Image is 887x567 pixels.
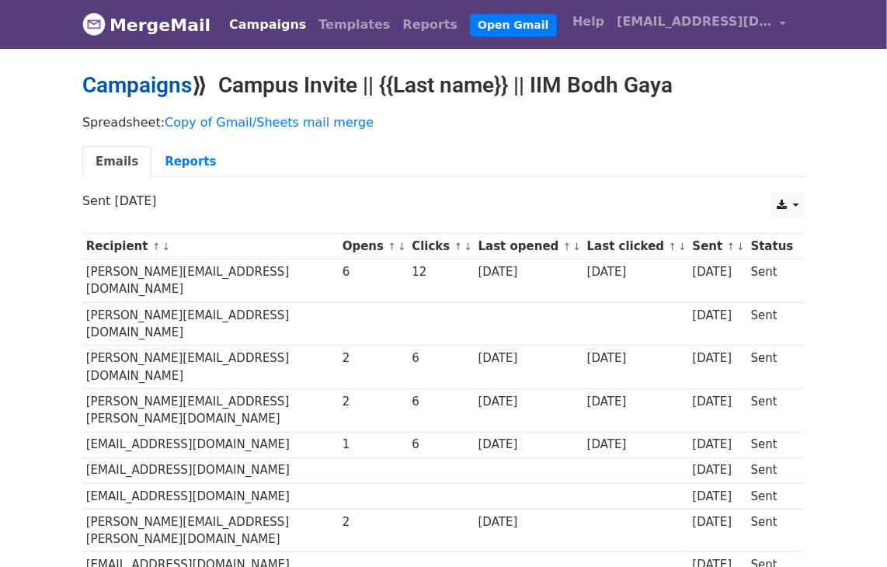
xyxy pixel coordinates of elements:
[587,263,685,281] div: [DATE]
[693,461,744,479] div: [DATE]
[736,241,745,252] a: ↓
[693,513,744,531] div: [DATE]
[693,350,744,367] div: [DATE]
[412,393,471,411] div: 6
[412,350,471,367] div: 6
[398,241,406,252] a: ↓
[454,241,463,252] a: ↑
[727,241,736,252] a: ↑
[747,346,797,389] td: Sent
[82,388,339,432] td: [PERSON_NAME][EMAIL_ADDRESS][PERSON_NAME][DOMAIN_NAME]
[343,436,405,454] div: 1
[747,483,797,509] td: Sent
[573,241,582,252] a: ↓
[82,346,339,389] td: [PERSON_NAME][EMAIL_ADDRESS][DOMAIN_NAME]
[563,241,572,252] a: ↑
[82,72,192,98] a: Campaigns
[583,234,689,259] th: Last clicked
[617,12,772,31] span: [EMAIL_ADDRESS][DOMAIN_NAME]
[478,436,579,454] div: [DATE]
[412,436,471,454] div: 6
[693,263,744,281] div: [DATE]
[478,513,579,531] div: [DATE]
[152,241,161,252] a: ↑
[82,302,339,346] td: [PERSON_NAME][EMAIL_ADDRESS][DOMAIN_NAME]
[388,241,396,252] a: ↑
[747,259,797,303] td: Sent
[339,234,409,259] th: Opens
[678,241,687,252] a: ↓
[693,488,744,506] div: [DATE]
[223,9,312,40] a: Campaigns
[397,9,464,40] a: Reports
[809,492,887,567] iframe: Chat Widget
[165,115,374,130] a: Copy of Gmail/Sheets mail merge
[312,9,396,40] a: Templates
[747,234,797,259] th: Status
[82,72,805,99] h2: ⟫ Campus Invite || {{Last name}} || IIM Bodh Gaya
[82,457,339,483] td: [EMAIL_ADDRESS][DOMAIN_NAME]
[747,302,797,346] td: Sent
[587,393,685,411] div: [DATE]
[343,350,405,367] div: 2
[343,263,405,281] div: 6
[610,6,792,43] a: [EMAIL_ADDRESS][DOMAIN_NAME]
[478,263,579,281] div: [DATE]
[587,350,685,367] div: [DATE]
[343,513,405,531] div: 2
[82,509,339,552] td: [PERSON_NAME][EMAIL_ADDRESS][PERSON_NAME][DOMAIN_NAME]
[747,432,797,457] td: Sent
[693,307,744,325] div: [DATE]
[82,12,106,36] img: MergeMail logo
[747,509,797,552] td: Sent
[82,234,339,259] th: Recipient
[669,241,677,252] a: ↑
[343,393,405,411] div: 2
[412,263,471,281] div: 12
[82,259,339,303] td: [PERSON_NAME][EMAIL_ADDRESS][DOMAIN_NAME]
[693,436,744,454] div: [DATE]
[478,393,579,411] div: [DATE]
[162,241,170,252] a: ↓
[587,436,685,454] div: [DATE]
[409,234,475,259] th: Clicks
[566,6,610,37] a: Help
[689,234,747,259] th: Sent
[747,388,797,432] td: Sent
[82,9,210,41] a: MergeMail
[747,457,797,483] td: Sent
[693,393,744,411] div: [DATE]
[82,432,339,457] td: [EMAIL_ADDRESS][DOMAIN_NAME]
[151,146,229,178] a: Reports
[82,193,805,209] p: Sent [DATE]
[478,350,579,367] div: [DATE]
[475,234,583,259] th: Last opened
[82,483,339,509] td: [EMAIL_ADDRESS][DOMAIN_NAME]
[82,114,805,130] p: Spreadsheet:
[470,14,556,37] a: Open Gmail
[464,241,472,252] a: ↓
[82,146,151,178] a: Emails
